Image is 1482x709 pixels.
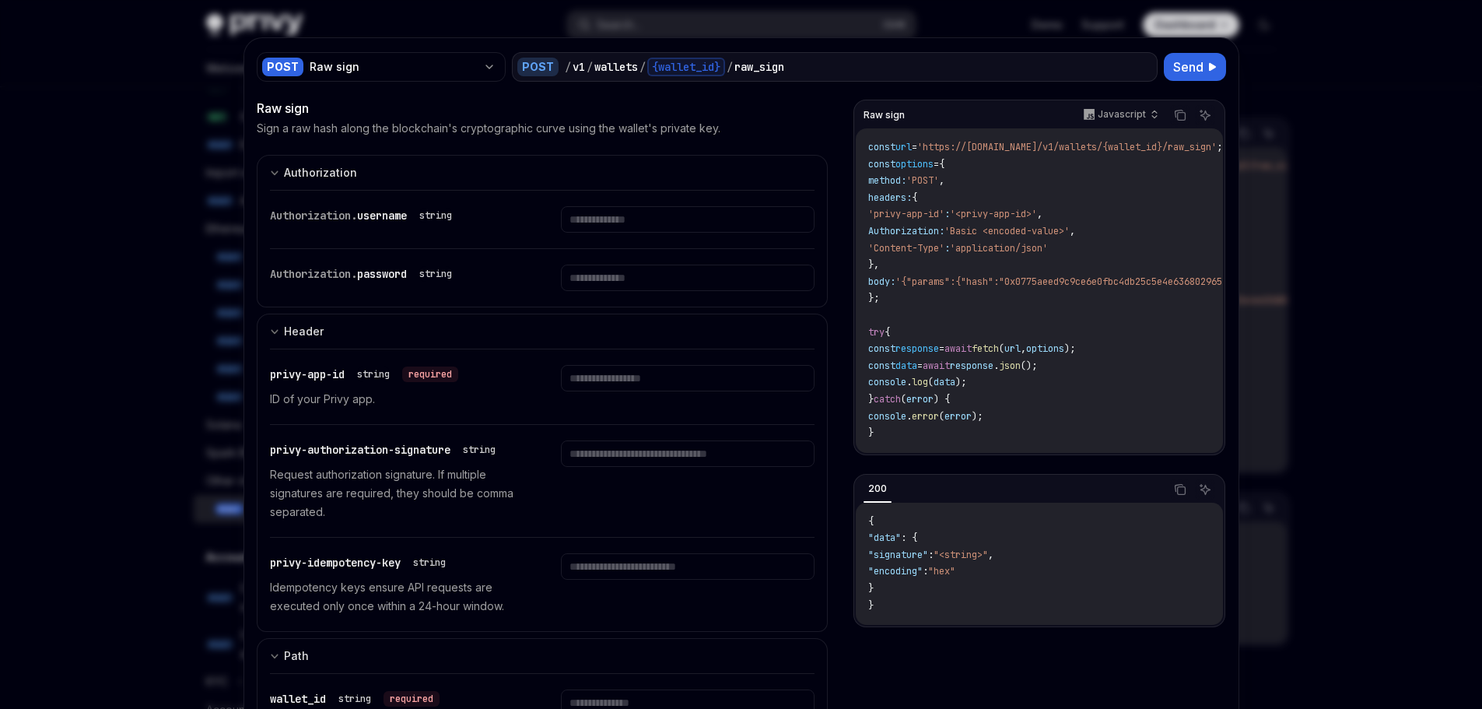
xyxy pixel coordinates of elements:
[944,208,950,220] span: :
[1075,102,1165,128] button: Javascript
[257,99,829,118] div: Raw sign
[912,376,928,388] span: log
[912,141,917,153] span: =
[906,174,939,187] span: 'POST'
[587,59,593,75] div: /
[950,208,1037,220] span: '<privy-app-id>'
[1170,105,1190,125] button: Copy the contents from the code block
[917,141,1217,153] span: 'https://[DOMAIN_NAME]/v1/wallets/{wallet_id}/raw_sign'
[993,360,999,372] span: .
[270,206,458,225] div: Authorization.username
[999,360,1021,372] span: json
[565,59,571,75] div: /
[284,163,357,182] div: Authorization
[868,549,928,561] span: "signature"
[270,267,357,281] span: Authorization.
[357,209,407,223] span: username
[868,376,906,388] span: console
[895,158,934,170] span: options
[912,191,917,204] span: {
[270,553,452,572] div: privy-idempotency-key
[868,532,901,544] span: "data"
[868,582,874,595] span: }
[270,556,401,570] span: privy-idempotency-key
[270,443,450,457] span: privy-authorization-signature
[270,365,458,384] div: privy-app-id
[270,209,357,223] span: Authorization.
[885,326,890,339] span: {
[864,479,892,498] div: 200
[357,267,407,281] span: password
[868,141,895,153] span: const
[928,565,955,577] span: "hex"
[999,342,1004,355] span: (
[944,410,972,423] span: error
[1098,108,1146,121] p: Javascript
[934,376,955,388] span: data
[727,59,733,75] div: /
[868,426,874,439] span: }
[934,549,988,561] span: "<string>"
[734,59,784,75] div: raw_sign
[944,242,950,254] span: :
[257,121,720,136] p: Sign a raw hash along the blockchain's cryptographic curve using the wallet's private key.
[955,376,966,388] span: );
[270,465,524,521] p: Request authorization signature. If multiple signatures are required, they should be comma separa...
[939,342,944,355] span: =
[868,191,912,204] span: headers:
[928,376,934,388] span: (
[874,393,901,405] span: catch
[868,174,906,187] span: method:
[868,225,944,237] span: Authorization:
[934,393,950,405] span: ) {
[402,367,458,382] div: required
[939,158,944,170] span: {
[923,565,928,577] span: :
[868,258,879,271] span: },
[868,242,944,254] span: 'Content-Type'
[1195,479,1215,500] button: Ask AI
[868,393,874,405] span: }
[868,326,885,339] span: try
[868,360,895,372] span: const
[257,638,829,673] button: expand input section
[1170,479,1190,500] button: Copy the contents from the code block
[868,208,944,220] span: 'privy-app-id'
[1164,53,1226,81] button: Send
[1021,360,1037,372] span: ();
[257,51,506,83] button: POSTRaw sign
[868,515,874,528] span: {
[928,549,934,561] span: :
[1004,342,1021,355] span: url
[270,440,502,459] div: privy-authorization-signature
[972,342,999,355] span: fetch
[864,109,905,121] span: Raw sign
[939,174,944,187] span: ,
[1070,225,1075,237] span: ,
[310,59,477,75] div: Raw sign
[895,276,1386,288] span: '{"params":{"hash":"0x0775aeed9c9ce6e0fbc4db25c5e4e6368029651c905c286f813126a09025a21e"}}'
[895,342,939,355] span: response
[868,599,874,612] span: }
[1195,105,1215,125] button: Ask AI
[868,565,923,577] span: "encoding"
[384,691,440,707] div: required
[284,322,324,341] div: Header
[262,58,303,76] div: POST
[944,225,1070,237] span: 'Basic <encoded-value>'
[923,360,950,372] span: await
[639,59,646,75] div: /
[906,376,912,388] span: .
[895,360,917,372] span: data
[950,360,993,372] span: response
[912,410,939,423] span: error
[270,578,524,616] p: Idempotency keys ensure API requests are executed only once within a 24-hour window.
[517,58,559,76] div: POST
[972,410,983,423] span: );
[950,242,1048,254] span: 'application/json'
[1037,208,1042,220] span: ,
[868,158,895,170] span: const
[868,276,895,288] span: body:
[257,314,829,349] button: expand input section
[906,393,934,405] span: error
